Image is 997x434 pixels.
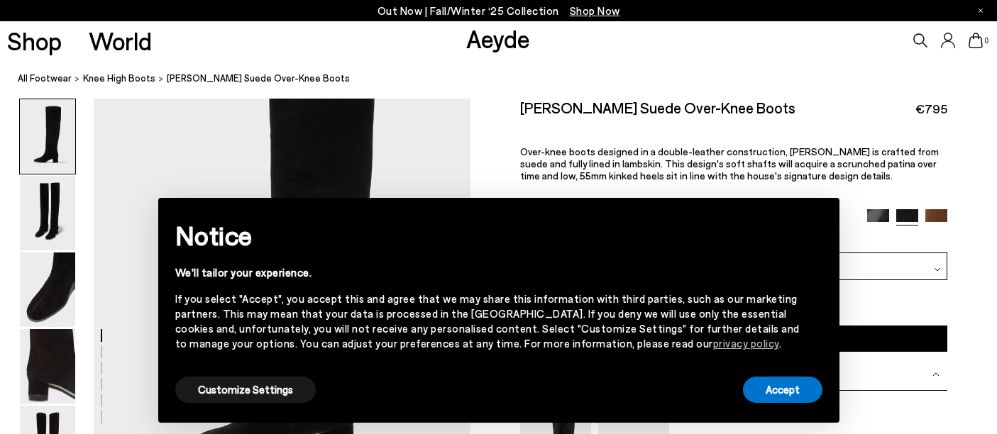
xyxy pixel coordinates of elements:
[20,252,75,327] img: Willa Suede Over-Knee Boots - Image 3
[466,23,530,53] a: Aeyde
[167,71,350,86] span: [PERSON_NAME] Suede Over-Knee Boots
[175,217,800,254] h2: Notice
[175,265,800,280] div: We'll tailor your experience.
[83,71,155,86] a: knee high boots
[743,377,822,403] button: Accept
[800,202,834,236] button: Close this notice
[812,208,822,229] span: ×
[713,337,779,350] a: privacy policy
[18,60,997,99] nav: breadcrumb
[969,33,983,48] a: 0
[932,371,940,378] img: svg%3E
[20,99,75,174] img: Willa Suede Over-Knee Boots - Image 1
[378,2,620,20] p: Out Now | Fall/Winter ‘25 Collection
[175,377,316,403] button: Customize Settings
[83,72,155,84] span: knee high boots
[20,329,75,404] img: Willa Suede Over-Knee Boots - Image 4
[7,28,62,53] a: Shop
[520,145,939,182] span: Over-knee boots designed in a double-leather construction, [PERSON_NAME] is crafted from suede an...
[18,71,72,86] a: All Footwear
[520,99,795,116] h2: [PERSON_NAME] Suede Over-Knee Boots
[570,4,620,17] span: Navigate to /collections/new-in
[983,37,990,45] span: 0
[934,266,941,273] img: svg%3E
[20,176,75,250] img: Willa Suede Over-Knee Boots - Image 2
[915,100,947,118] span: €795
[175,291,800,351] div: If you select "Accept", you accept this and agree that we may share this information with third p...
[89,28,152,53] a: World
